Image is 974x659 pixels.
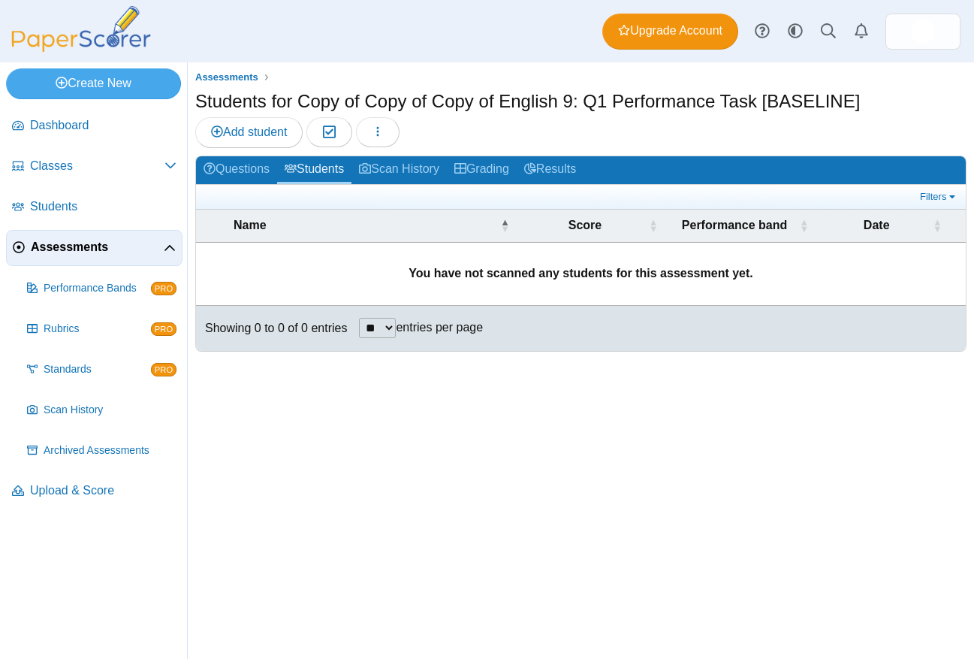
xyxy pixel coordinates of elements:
[21,352,182,388] a: Standards PRO
[911,20,935,44] span: Kevin Levesque
[916,189,962,204] a: Filters
[845,15,878,48] a: Alerts
[618,23,722,39] span: Upgrade Account
[44,322,151,337] span: Rubrics
[21,433,182,469] a: Archived Assessments
[6,473,182,509] a: Upload & Score
[31,239,164,255] span: Assessments
[409,267,753,280] b: You have not scanned any students for this assessment yet.
[195,71,258,83] span: Assessments
[195,89,860,114] h1: Students for Copy of Copy of Copy of English 9: Q1 Performance Task [BASELINE]
[195,117,303,147] a: Add student
[447,156,517,184] a: Grading
[234,219,267,231] span: Name
[44,443,176,458] span: Archived Assessments
[885,14,960,50] a: ps.aVEBcgCxQUDAswXp
[682,219,787,231] span: Performance band
[6,149,182,185] a: Classes
[6,41,156,54] a: PaperScorer
[799,210,808,241] span: Performance band : Activate to sort
[151,363,176,376] span: PRO
[6,108,182,144] a: Dashboard
[30,117,176,134] span: Dashboard
[30,198,176,215] span: Students
[6,68,181,98] a: Create New
[277,156,351,184] a: Students
[44,362,151,377] span: Standards
[500,210,509,241] span: Name : Activate to invert sorting
[196,156,277,184] a: Questions
[21,311,182,347] a: Rubrics PRO
[351,156,447,184] a: Scan History
[911,20,935,44] img: ps.aVEBcgCxQUDAswXp
[396,321,483,334] label: entries per page
[6,230,182,266] a: Assessments
[30,482,176,499] span: Upload & Score
[21,271,182,307] a: Performance Bands PRO
[191,68,262,87] a: Assessments
[933,210,942,241] span: Date : Activate to sort
[517,156,583,184] a: Results
[21,392,182,428] a: Scan History
[44,403,176,418] span: Scan History
[6,6,156,52] img: PaperScorer
[30,158,164,174] span: Classes
[151,282,176,295] span: PRO
[602,14,738,50] a: Upgrade Account
[6,189,182,225] a: Students
[196,306,347,351] div: Showing 0 to 0 of 0 entries
[568,219,602,231] span: Score
[864,219,890,231] span: Date
[44,281,151,296] span: Performance Bands
[649,210,658,241] span: Score : Activate to sort
[151,322,176,336] span: PRO
[211,125,287,138] span: Add student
